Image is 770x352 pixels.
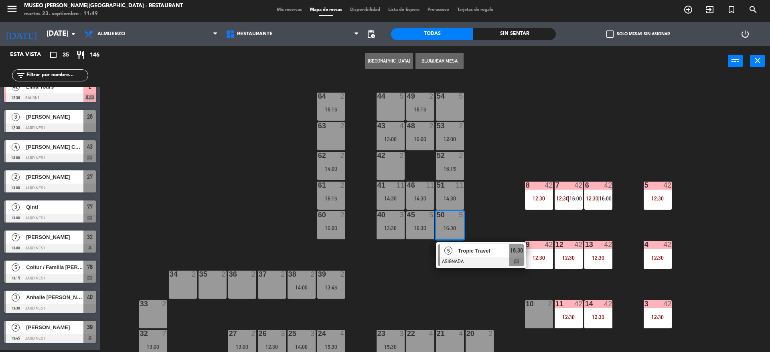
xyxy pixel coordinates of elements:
div: 2 [251,330,256,337]
div: 61 [318,182,318,189]
div: 5 [459,211,464,218]
div: 3 [281,330,286,337]
div: 13 [585,241,586,248]
div: 4 [399,122,404,129]
div: 48 [407,122,407,129]
div: 12:30 [525,196,553,201]
div: 3 [399,211,404,218]
div: 2 [251,271,256,278]
i: filter_list [16,71,26,80]
div: 2 [340,182,345,189]
div: 12:30 [258,344,286,350]
span: | [598,195,599,202]
span: 3 [12,293,20,301]
div: 42 [545,182,553,189]
i: arrow_drop_down [69,29,78,39]
div: 36 [229,271,229,278]
span: Restaurante [237,31,273,37]
span: Tarjetas de regalo [453,8,498,12]
span: 27 [87,172,93,182]
i: power_input [731,56,740,65]
div: 2 [221,271,226,278]
div: 3 [310,330,315,337]
div: 14:00 [317,166,345,172]
button: Bloquear Mesa [415,53,464,69]
input: Filtrar por nombre... [26,71,88,80]
div: 13:00 [377,136,405,142]
div: 12:30 [584,314,612,320]
div: 42 [604,241,612,248]
span: 3 [12,113,20,121]
span: Mapa de mesas [306,8,346,12]
i: restaurant [76,50,85,60]
span: 5 [12,263,20,271]
div: 2 [310,271,315,278]
div: 6 [585,182,586,189]
i: add_circle_outline [683,5,693,14]
div: 12:30 [555,314,583,320]
div: 12:30 [525,255,553,261]
span: Anhelle [PERSON_NAME] [26,293,83,301]
span: 35 [63,51,69,60]
div: 39 [318,271,318,278]
div: 35 [199,271,200,278]
div: 2 [340,271,345,278]
span: 43 [87,142,93,152]
span: Qinti [26,203,83,211]
div: 3 [399,330,404,337]
div: 42 [574,182,582,189]
span: [PERSON_NAME] [26,113,83,121]
i: power_settings_new [740,29,750,39]
div: 14:00 [288,285,316,290]
span: 4 [12,143,20,151]
span: 3 [12,203,20,211]
span: 2 [12,324,20,332]
div: 12:30 [644,255,672,261]
span: [PERSON_NAME] [26,323,83,332]
div: 11 [456,182,464,189]
div: 22 [407,330,407,337]
div: 2 [399,152,404,159]
div: 2 [162,300,167,307]
div: 13:00 [228,344,256,350]
div: Sin sentar [473,28,555,40]
button: menu [6,3,18,18]
div: 16:15 [436,166,464,172]
span: Mis reservas [273,8,306,12]
div: 42 [545,241,553,248]
span: 5 [444,247,452,255]
div: Todas [391,28,473,40]
div: 13:45 [317,285,345,290]
div: 5 [459,93,464,100]
span: 42 [12,83,20,91]
div: martes 23. septiembre - 11:49 [24,10,183,18]
div: 11 [426,182,434,189]
span: 146 [90,51,99,60]
span: 16:30 [510,246,523,255]
div: 13:30 [377,225,405,231]
div: 60 [318,211,318,218]
span: 12:30 [556,195,569,202]
div: 2 [548,300,553,307]
div: 45 [407,211,407,218]
span: 78 [87,262,93,272]
span: | [568,195,569,202]
div: 63 [318,122,318,129]
div: 27 [229,330,229,337]
label: Solo mesas sin asignar [606,30,670,38]
div: 15:00 [406,136,434,142]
